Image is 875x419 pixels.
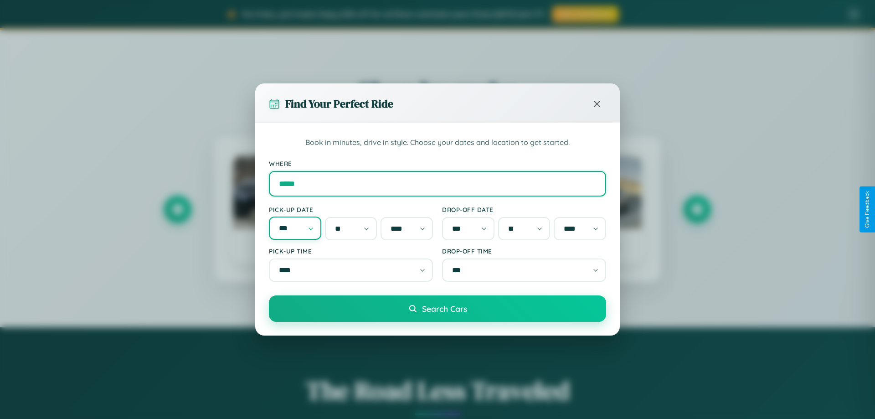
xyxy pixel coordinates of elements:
p: Book in minutes, drive in style. Choose your dates and location to get started. [269,137,606,149]
span: Search Cars [422,304,467,314]
h3: Find Your Perfect Ride [285,96,393,111]
label: Pick-up Date [269,206,433,213]
label: Drop-off Date [442,206,606,213]
label: Pick-up Time [269,247,433,255]
label: Where [269,160,606,167]
button: Search Cars [269,295,606,322]
label: Drop-off Time [442,247,606,255]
